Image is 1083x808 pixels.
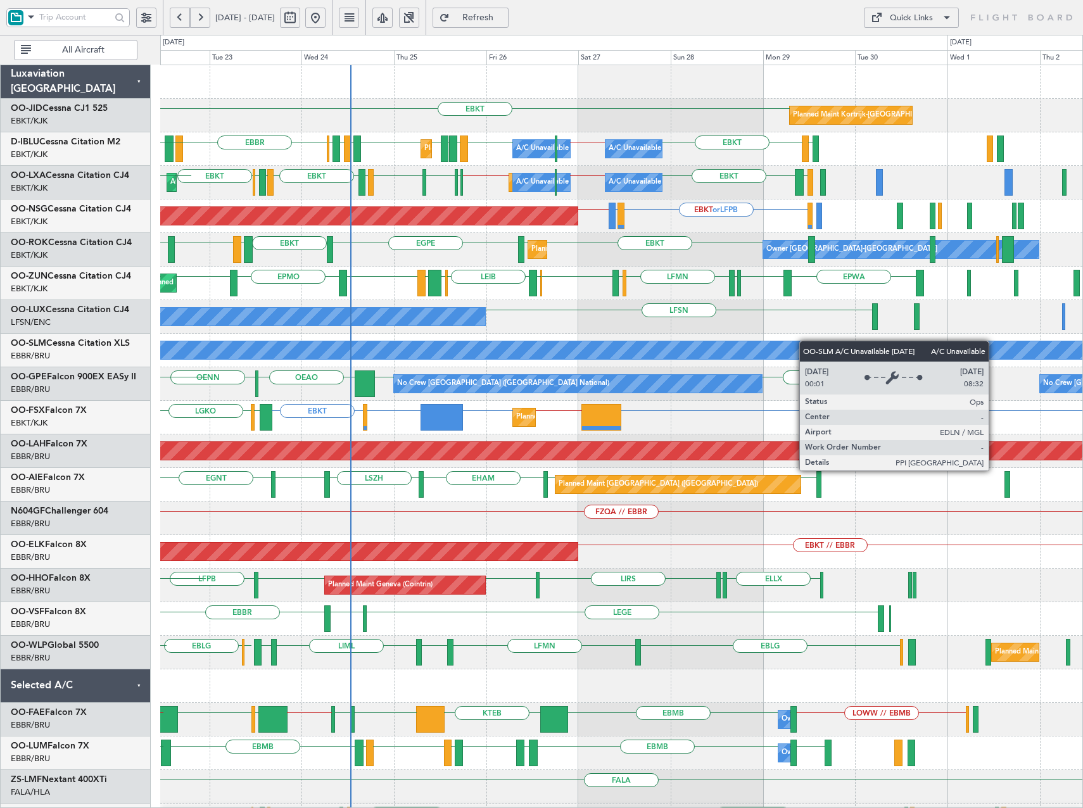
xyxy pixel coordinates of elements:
a: EBKT/KJK [11,417,47,429]
span: OO-LUM [11,742,47,750]
span: OO-LXA [11,171,46,180]
span: OO-ZUN [11,272,47,281]
button: Refresh [433,8,509,28]
span: N604GF [11,507,45,515]
a: D-IBLUCessna Citation M2 [11,137,120,146]
div: Thu 25 [394,50,486,65]
span: OO-FAE [11,708,45,717]
span: OO-ROK [11,238,48,247]
div: Quick Links [890,12,933,25]
a: OO-LUMFalcon 7X [11,742,89,750]
div: Tue 30 [855,50,947,65]
div: Owner Melsbroek Air Base [782,743,868,762]
input: Trip Account [39,8,111,27]
div: [DATE] [163,37,184,48]
span: OO-FSX [11,406,45,415]
div: Wed 1 [947,50,1040,65]
a: EBBR/BRU [11,451,50,462]
span: OO-NSG [11,205,47,213]
a: OO-VSFFalcon 8X [11,607,86,616]
a: EBBR/BRU [11,652,50,664]
a: OO-LXACessna Citation CJ4 [11,171,129,180]
div: Owner Melsbroek Air Base [782,710,868,729]
span: OO-ELK [11,540,45,549]
div: AOG Maint Kortrijk-[GEOGRAPHIC_DATA] [170,173,308,192]
span: All Aircraft [34,46,133,54]
a: EBBR/BRU [11,552,50,563]
div: Planned Maint Geneva (Cointrin) [328,576,433,595]
a: OO-LAHFalcon 7X [11,439,87,448]
a: EBBR/BRU [11,484,50,496]
div: Planned Maint [GEOGRAPHIC_DATA] ([GEOGRAPHIC_DATA]) [559,475,758,494]
div: A/C Unavailable [GEOGRAPHIC_DATA] ([GEOGRAPHIC_DATA] National) [516,173,752,192]
span: OO-SLM [11,339,46,348]
div: [DATE] [950,37,972,48]
span: ZS-LMF [11,775,42,784]
a: EBKT/KJK [11,216,47,227]
a: EBBR/BRU [11,518,50,529]
div: Mon 22 [117,50,210,65]
a: EBBR/BRU [11,753,50,764]
a: ZS-LMFNextant 400XTi [11,775,107,784]
a: OO-ROKCessna Citation CJ4 [11,238,132,247]
a: OO-FAEFalcon 7X [11,708,87,717]
span: [DATE] - [DATE] [215,12,275,23]
a: EBKT/KJK [11,149,47,160]
div: Planned Maint Kortrijk-[GEOGRAPHIC_DATA] [793,106,940,125]
a: EBKT/KJK [11,182,47,194]
a: OO-JIDCessna CJ1 525 [11,104,108,113]
a: OO-NSGCessna Citation CJ4 [11,205,131,213]
span: OO-VSF [11,607,44,616]
a: EBBR/BRU [11,585,50,597]
div: Owner [GEOGRAPHIC_DATA]-[GEOGRAPHIC_DATA] [766,240,937,259]
div: A/C Unavailable [GEOGRAPHIC_DATA]-[GEOGRAPHIC_DATA] [609,139,811,158]
a: OO-FSXFalcon 7X [11,406,87,415]
div: Wed 24 [301,50,394,65]
span: OO-HHO [11,574,49,583]
div: Planned Maint Kortrijk-[GEOGRAPHIC_DATA] [516,408,664,427]
span: Refresh [452,13,504,22]
a: EBBR/BRU [11,384,50,395]
span: OO-LUX [11,305,46,314]
a: EBKT/KJK [11,249,47,261]
a: OO-ZUNCessna Citation CJ4 [11,272,131,281]
div: A/C Unavailable [609,173,661,192]
a: N604GFChallenger 604 [11,507,108,515]
span: D-IBLU [11,137,39,146]
a: EBKT/KJK [11,283,47,294]
a: EBBR/BRU [11,350,50,362]
button: All Aircraft [14,40,137,60]
a: OO-HHOFalcon 8X [11,574,91,583]
a: OO-ELKFalcon 8X [11,540,87,549]
a: EBKT/KJK [11,115,47,127]
span: OO-LAH [11,439,46,448]
div: Planned Maint Kortrijk-[GEOGRAPHIC_DATA] [531,240,679,259]
a: FALA/HLA [11,786,50,798]
div: Fri 26 [486,50,579,65]
a: EBBR/BRU [11,719,50,731]
div: Sun 28 [671,50,763,65]
a: LFSN/ENC [11,317,51,328]
a: OO-GPEFalcon 900EX EASy II [11,372,136,381]
a: OO-SLMCessna Citation XLS [11,339,130,348]
a: OO-AIEFalcon 7X [11,473,85,482]
a: OO-LUXCessna Citation CJ4 [11,305,129,314]
button: Quick Links [864,8,959,28]
a: EBBR/BRU [11,619,50,630]
div: Tue 23 [210,50,302,65]
span: OO-GPE [11,372,47,381]
span: OO-WLP [11,641,47,650]
a: OO-WLPGlobal 5500 [11,641,99,650]
div: Sat 27 [578,50,671,65]
span: OO-AIE [11,473,43,482]
span: OO-JID [11,104,42,113]
div: A/C Unavailable [GEOGRAPHIC_DATA] ([GEOGRAPHIC_DATA] National) [516,139,752,158]
div: No Crew [GEOGRAPHIC_DATA] ([GEOGRAPHIC_DATA] National) [397,374,609,393]
div: Planned Maint Nice ([GEOGRAPHIC_DATA]) [424,139,566,158]
div: Mon 29 [763,50,856,65]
